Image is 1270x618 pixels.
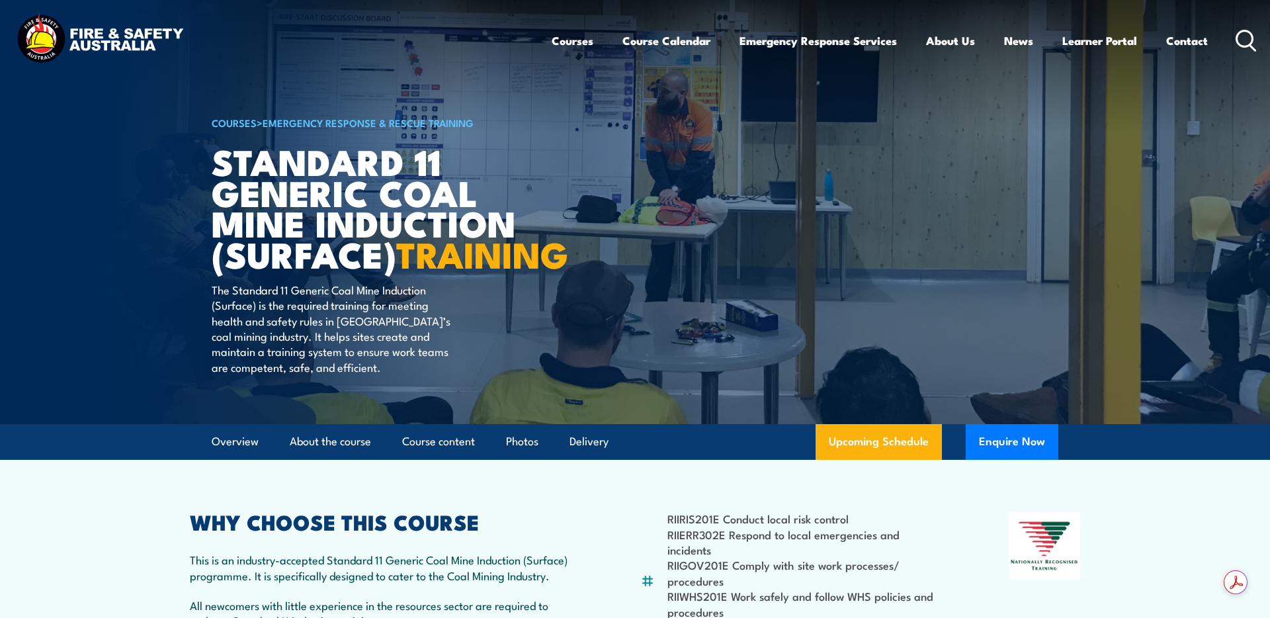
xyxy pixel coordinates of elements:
a: Learner Portal [1062,23,1137,58]
a: News [1004,23,1033,58]
a: About the course [290,424,371,459]
li: RIIGOV201E Comply with site work processes/ procedures [667,557,945,588]
p: This is an industry-accepted Standard 11 Generic Coal Mine Induction (Surface) programme. It is s... [190,552,576,583]
a: Contact [1166,23,1208,58]
a: COURSES [212,115,257,130]
button: Enquire Now [966,424,1058,460]
a: Overview [212,424,259,459]
a: Emergency Response Services [740,23,897,58]
p: The Standard 11 Generic Coal Mine Induction (Surface) is the required training for meeting health... [212,282,453,375]
a: Emergency Response & Rescue Training [263,115,474,130]
strong: TRAINING [396,226,568,281]
a: Courses [552,23,593,58]
h2: WHY CHOOSE THIS COURSE [190,512,576,531]
a: Upcoming Schedule [816,424,942,460]
a: Course content [402,424,475,459]
a: Course Calendar [622,23,710,58]
a: Delivery [570,424,609,459]
a: About Us [926,23,975,58]
li: RIIRIS201E Conduct local risk control [667,511,945,526]
li: RIIERR302E Respond to local emergencies and incidents [667,527,945,558]
a: Photos [506,424,538,459]
img: Nationally Recognised Training logo. [1009,512,1080,580]
h1: Standard 11 Generic Coal Mine Induction (Surface) [212,146,538,269]
h6: > [212,114,538,130]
